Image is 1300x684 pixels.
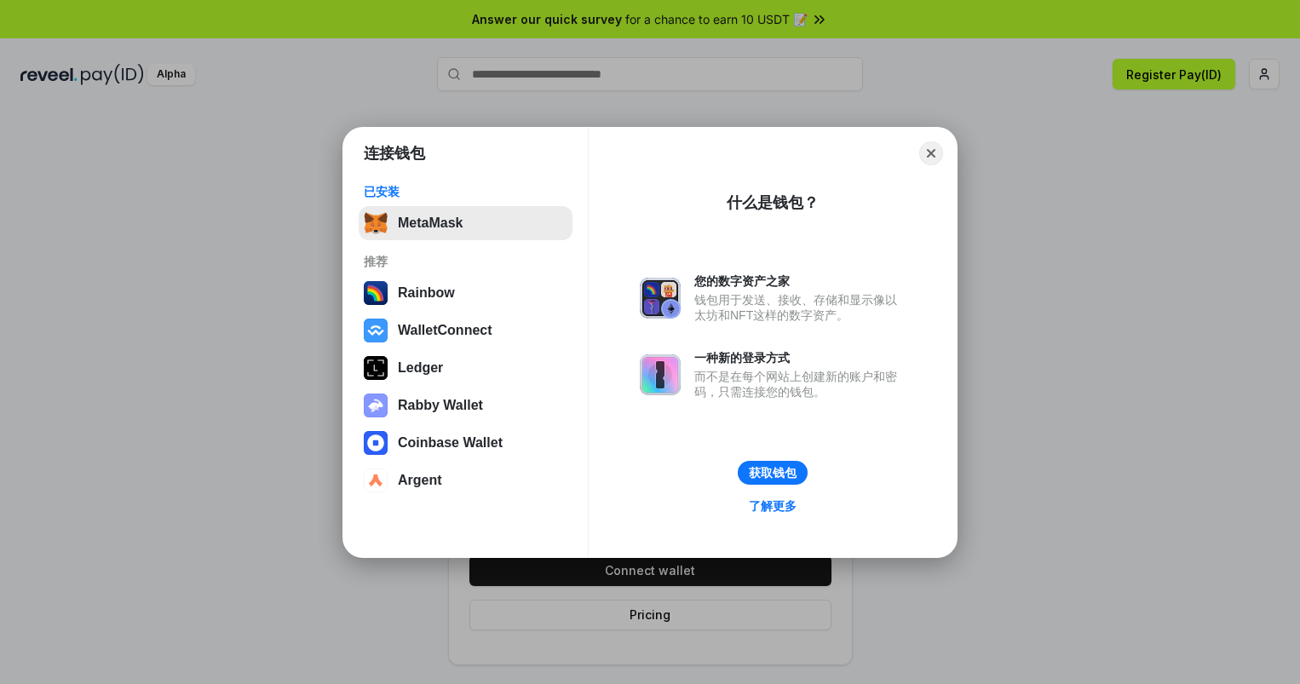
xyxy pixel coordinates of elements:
button: WalletConnect [359,313,572,348]
button: Coinbase Wallet [359,426,572,460]
img: svg+xml,%3Csvg%20xmlns%3D%22http%3A%2F%2Fwww.w3.org%2F2000%2Fsvg%22%20fill%3D%22none%22%20viewBox... [640,354,681,395]
img: svg+xml,%3Csvg%20fill%3D%22none%22%20height%3D%2233%22%20viewBox%3D%220%200%2035%2033%22%20width%... [364,211,388,235]
img: svg+xml,%3Csvg%20width%3D%2228%22%20height%3D%2228%22%20viewBox%3D%220%200%2028%2028%22%20fill%3D... [364,319,388,342]
div: 获取钱包 [749,465,797,480]
button: Ledger [359,351,572,385]
div: 而不是在每个网站上创建新的账户和密码，只需连接您的钱包。 [694,369,906,399]
button: Argent [359,463,572,497]
a: 了解更多 [739,495,807,517]
div: 什么是钱包？ [727,193,819,213]
div: Coinbase Wallet [398,435,503,451]
div: Argent [398,473,442,488]
div: 了解更多 [749,498,797,514]
div: MetaMask [398,216,463,231]
h1: 连接钱包 [364,143,425,164]
button: Rainbow [359,276,572,310]
div: 一种新的登录方式 [694,350,906,365]
img: svg+xml,%3Csvg%20xmlns%3D%22http%3A%2F%2Fwww.w3.org%2F2000%2Fsvg%22%20fill%3D%22none%22%20viewBox... [640,278,681,319]
div: 推荐 [364,254,567,269]
button: Rabby Wallet [359,388,572,422]
img: svg+xml,%3Csvg%20width%3D%22120%22%20height%3D%22120%22%20viewBox%3D%220%200%20120%20120%22%20fil... [364,281,388,305]
img: svg+xml,%3Csvg%20xmlns%3D%22http%3A%2F%2Fwww.w3.org%2F2000%2Fsvg%22%20fill%3D%22none%22%20viewBox... [364,394,388,417]
div: 已安装 [364,184,567,199]
button: 获取钱包 [738,461,808,485]
img: svg+xml,%3Csvg%20width%3D%2228%22%20height%3D%2228%22%20viewBox%3D%220%200%2028%2028%22%20fill%3D... [364,431,388,455]
button: Close [919,141,943,165]
div: Rabby Wallet [398,398,483,413]
div: 您的数字资产之家 [694,273,906,289]
div: Ledger [398,360,443,376]
div: WalletConnect [398,323,492,338]
button: MetaMask [359,206,572,240]
div: Rainbow [398,285,455,301]
img: svg+xml,%3Csvg%20width%3D%2228%22%20height%3D%2228%22%20viewBox%3D%220%200%2028%2028%22%20fill%3D... [364,468,388,492]
div: 钱包用于发送、接收、存储和显示像以太坊和NFT这样的数字资产。 [694,292,906,323]
img: svg+xml,%3Csvg%20xmlns%3D%22http%3A%2F%2Fwww.w3.org%2F2000%2Fsvg%22%20width%3D%2228%22%20height%3... [364,356,388,380]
